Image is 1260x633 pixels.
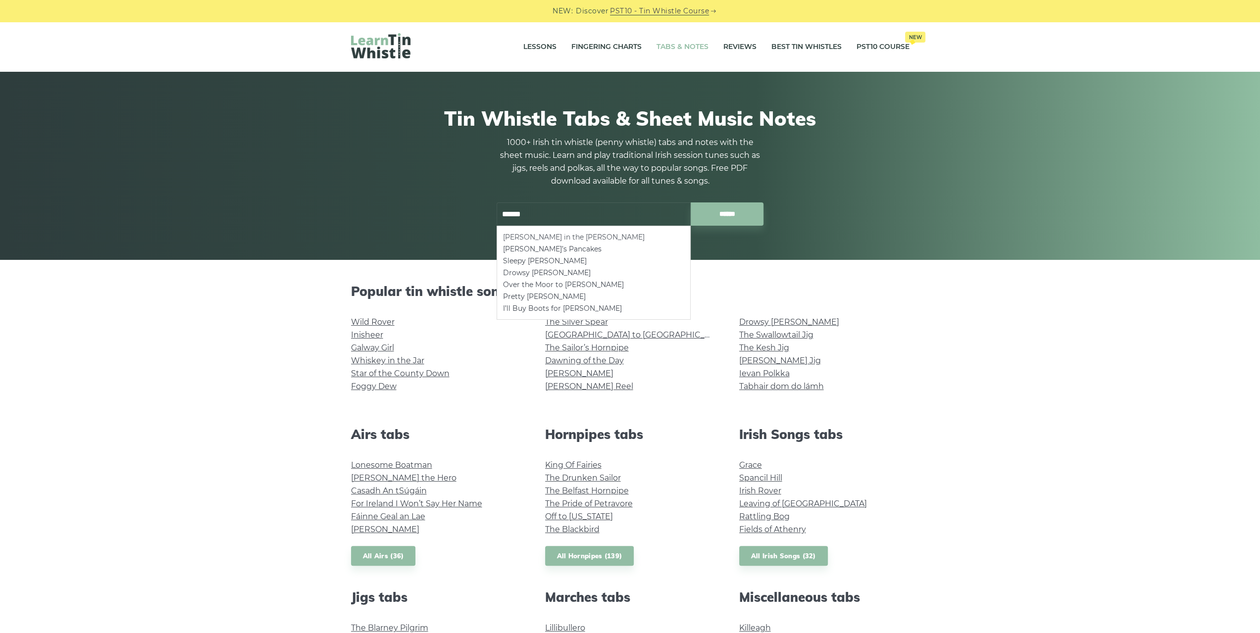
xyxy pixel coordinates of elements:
[503,243,684,255] li: [PERSON_NAME]’s Pancakes
[739,343,789,352] a: The Kesh Jig
[545,343,629,352] a: The Sailor’s Hornpipe
[739,382,824,391] a: Tabhair dom do lámh
[545,382,633,391] a: [PERSON_NAME] Reel
[739,512,790,521] a: Rattling Bog
[739,427,909,442] h2: Irish Songs tabs
[739,317,839,327] a: Drowsy [PERSON_NAME]
[905,32,925,43] span: New
[503,255,684,267] li: Sleepy [PERSON_NAME]
[351,330,383,340] a: Inisheer
[739,330,813,340] a: The Swallowtail Jig
[723,35,756,59] a: Reviews
[351,623,428,633] a: The Blarney Pilgrim
[503,267,684,279] li: Drowsy [PERSON_NAME]
[545,427,715,442] h2: Hornpipes tabs
[545,317,608,327] a: The Silver Spear
[739,460,762,470] a: Grace
[545,486,629,495] a: The Belfast Hornpipe
[656,35,708,59] a: Tabs & Notes
[351,546,416,566] a: All Airs (36)
[351,106,909,130] h1: Tin Whistle Tabs & Sheet Music Notes
[739,369,790,378] a: Ievan Polkka
[351,589,521,605] h2: Jigs tabs
[351,317,395,327] a: Wild Rover
[545,546,634,566] a: All Hornpipes (139)
[739,499,867,508] a: Leaving of [GEOGRAPHIC_DATA]
[351,499,482,508] a: For Ireland I Won’t Say Her Name
[545,512,613,521] a: Off to [US_STATE]
[503,291,684,302] li: Pretty [PERSON_NAME]
[545,525,600,534] a: The Blackbird
[739,525,806,534] a: Fields of Athenry
[739,486,781,495] a: Irish Rover
[351,369,450,378] a: Star of the County Down
[351,486,427,495] a: Casadh An tSúgáin
[545,623,585,633] a: Lillibullero
[351,473,456,483] a: [PERSON_NAME] the Hero
[497,136,764,188] p: 1000+ Irish tin whistle (penny whistle) tabs and notes with the sheet music. Learn and play tradi...
[351,382,397,391] a: Foggy Dew
[351,512,425,521] a: Fáinne Geal an Lae
[351,427,521,442] h2: Airs tabs
[351,33,410,58] img: LearnTinWhistle.com
[739,356,821,365] a: [PERSON_NAME] Jig
[351,356,424,365] a: Whiskey in the Jar
[739,473,782,483] a: Spancil Hill
[571,35,642,59] a: Fingering Charts
[771,35,842,59] a: Best Tin Whistles
[545,330,728,340] a: [GEOGRAPHIC_DATA] to [GEOGRAPHIC_DATA]
[351,343,394,352] a: Galway Girl
[857,35,909,59] a: PST10 CourseNew
[503,302,684,314] li: I’ll Buy Boots for [PERSON_NAME]
[503,279,684,291] li: Over the Moor to [PERSON_NAME]
[545,356,624,365] a: Dawning of the Day
[503,231,684,243] li: [PERSON_NAME] in the [PERSON_NAME]
[739,546,828,566] a: All Irish Songs (32)
[351,525,419,534] a: [PERSON_NAME]
[545,473,621,483] a: The Drunken Sailor
[545,460,602,470] a: King Of Fairies
[739,589,909,605] h2: Miscellaneous tabs
[739,623,771,633] a: Killeagh
[523,35,556,59] a: Lessons
[351,460,432,470] a: Lonesome Boatman
[351,284,909,299] h2: Popular tin whistle songs & tunes
[545,499,633,508] a: The Pride of Petravore
[545,589,715,605] h2: Marches tabs
[545,369,613,378] a: [PERSON_NAME]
